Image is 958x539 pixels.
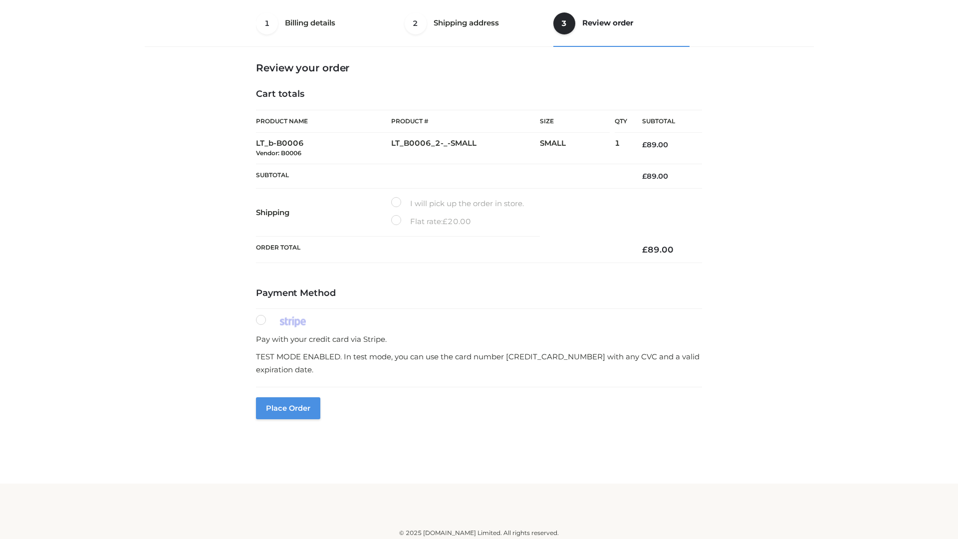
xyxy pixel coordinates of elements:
bdi: 20.00 [443,217,471,226]
p: Pay with your credit card via Stripe. [256,333,702,346]
th: Qty [615,110,627,133]
th: Shipping [256,189,391,237]
h3: Review your order [256,62,702,74]
th: Product # [391,110,540,133]
td: LT_B0006_2-_-SMALL [391,133,540,164]
bdi: 89.00 [642,140,668,149]
td: LT_b-B0006 [256,133,391,164]
bdi: 89.00 [642,172,668,181]
p: TEST MODE ENABLED. In test mode, you can use the card number [CREDIT_CARD_NUMBER] with any CVC an... [256,350,702,376]
span: £ [443,217,448,226]
span: £ [642,245,648,255]
bdi: 89.00 [642,245,674,255]
span: £ [642,172,647,181]
span: £ [642,140,647,149]
th: Subtotal [256,164,627,188]
th: Product Name [256,110,391,133]
label: I will pick up the order in store. [391,197,524,210]
button: Place order [256,397,320,419]
h4: Payment Method [256,288,702,299]
th: Size [540,110,610,133]
th: Subtotal [627,110,702,133]
th: Order Total [256,237,627,263]
h4: Cart totals [256,89,702,100]
div: © 2025 [DOMAIN_NAME] Limited. All rights reserved. [148,528,810,538]
label: Flat rate: [391,215,471,228]
td: 1 [615,133,627,164]
td: SMALL [540,133,615,164]
small: Vendor: B0006 [256,149,301,157]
